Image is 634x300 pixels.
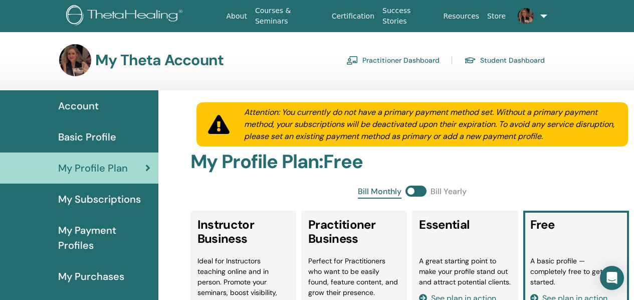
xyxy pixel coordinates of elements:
[346,56,358,65] img: chalkboard-teacher.svg
[308,256,400,298] li: Perfect for Practitioners who want to be easily found, feature content, and grow their presence.
[431,186,467,199] span: Bill Yearly
[58,98,99,113] span: Account
[518,8,534,24] img: default.jpg
[464,56,476,65] img: graduation-cap.svg
[530,256,622,287] li: A basic profile — completely free to get you started.
[600,266,624,290] div: Open Intercom Messenger
[251,2,328,31] a: Courses & Seminars
[58,269,124,284] span: My Purchases
[328,7,378,26] a: Certification
[419,256,511,287] li: A great starting point to make your profile stand out and attract potential clients.
[223,7,251,26] a: About
[66,5,186,28] img: logo.png
[346,52,440,68] a: Practitioner Dashboard
[58,223,150,253] span: My Payment Profiles
[59,44,91,76] img: default.jpg
[58,161,128,176] span: My Profile Plan
[440,7,484,26] a: Resources
[232,106,628,142] div: Attention: You currently do not have a primary payment method set. Without a primary payment meth...
[464,52,545,68] a: Student Dashboard
[58,192,141,207] span: My Subscriptions
[358,186,401,199] span: Bill Monthly
[58,129,116,144] span: Basic Profile
[483,7,510,26] a: Store
[378,2,439,31] a: Success Stories
[95,51,224,69] h3: My Theta Account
